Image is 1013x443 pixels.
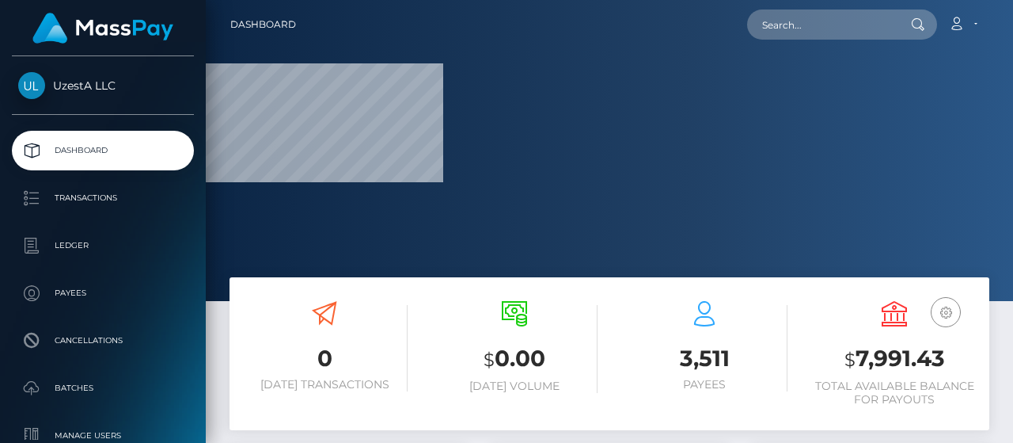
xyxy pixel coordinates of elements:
[18,72,45,99] img: UzestA LLC
[431,343,598,376] h3: 0.00
[241,343,408,374] h3: 0
[18,139,188,162] p: Dashboard
[12,131,194,170] a: Dashboard
[12,178,194,218] a: Transactions
[844,349,856,371] small: $
[12,78,194,93] span: UzestA LLC
[811,380,977,407] h6: Total Available Balance for Payouts
[12,273,194,313] a: Payees
[18,234,188,258] p: Ledger
[18,186,188,210] p: Transactions
[747,10,896,40] input: Search...
[811,343,977,376] h3: 7,991.43
[18,376,188,400] p: Batches
[431,380,598,393] h6: [DATE] Volume
[12,226,194,265] a: Ledger
[241,378,408,391] h6: [DATE] Transactions
[32,13,173,44] img: MassPay Logo
[230,8,296,41] a: Dashboard
[484,349,495,371] small: $
[12,369,194,408] a: Batches
[621,378,787,391] h6: Payees
[18,281,188,305] p: Payees
[18,329,188,353] p: Cancellations
[621,343,787,374] h3: 3,511
[12,321,194,361] a: Cancellations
